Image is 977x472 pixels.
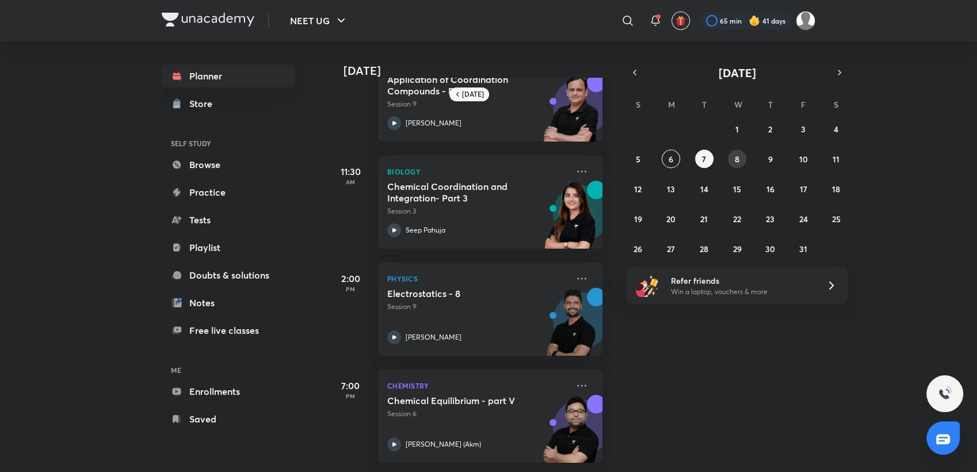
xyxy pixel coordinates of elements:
img: streak [749,15,760,26]
img: ttu [938,387,952,401]
button: October 11, 2025 [827,150,845,168]
abbr: October 22, 2025 [733,214,741,224]
img: unacademy [539,74,602,153]
button: October 16, 2025 [761,180,779,198]
button: October 23, 2025 [761,210,779,228]
abbr: October 25, 2025 [832,214,841,224]
a: Doubts & solutions [162,264,295,287]
abbr: Wednesday [734,99,742,110]
button: October 30, 2025 [761,239,779,258]
button: October 8, 2025 [728,150,746,168]
abbr: October 3, 2025 [801,124,806,135]
button: October 20, 2025 [662,210,680,228]
button: October 24, 2025 [794,210,812,228]
a: Browse [162,153,295,176]
abbr: October 20, 2025 [666,214,675,224]
abbr: Sunday [636,99,640,110]
h5: Chemical Equilibrium - part V [387,395,531,406]
p: Session 9 [387,302,568,312]
p: Win a laptop, vouchers & more [671,287,812,297]
a: Company Logo [162,13,254,29]
p: Biology [387,165,568,178]
p: Session 6 [387,409,568,419]
a: Planner [162,64,295,87]
a: Playlist [162,236,295,259]
button: NEET UG [283,9,355,32]
button: October 29, 2025 [728,239,746,258]
abbr: October 13, 2025 [667,184,675,195]
img: Payal [796,11,815,31]
abbr: October 27, 2025 [667,243,675,254]
button: October 3, 2025 [794,120,812,138]
p: Session 9 [387,99,568,109]
h6: ME [162,360,295,380]
abbr: October 11, 2025 [833,154,839,165]
abbr: October 5, 2025 [636,154,640,165]
button: October 6, 2025 [662,150,680,168]
abbr: Saturday [834,99,838,110]
button: October 10, 2025 [794,150,812,168]
img: referral [636,274,659,297]
abbr: Tuesday [702,99,707,110]
button: October 22, 2025 [728,210,746,228]
img: unacademy [539,288,602,367]
button: October 5, 2025 [629,150,647,168]
button: October 14, 2025 [695,180,713,198]
h6: Refer friends [671,275,812,287]
abbr: October 28, 2025 [700,243,708,254]
h5: Chemical Coordination and Integration- Part 3 [387,181,531,204]
h5: Electrostatics - 8 [387,288,531,299]
button: October 25, 2025 [827,210,845,228]
button: October 12, 2025 [629,180,647,198]
abbr: October 8, 2025 [735,154,739,165]
h4: [DATE] [344,64,614,78]
abbr: October 19, 2025 [634,214,642,224]
abbr: Thursday [768,99,772,110]
img: Company Logo [162,13,254,26]
abbr: October 12, 2025 [634,184,642,195]
abbr: October 26, 2025 [633,243,642,254]
h5: Application of Coordination Compounds - Part II [387,74,531,97]
p: Physics [387,272,568,286]
abbr: October 21, 2025 [700,214,708,224]
button: October 15, 2025 [728,180,746,198]
button: October 13, 2025 [662,180,680,198]
p: PM [327,286,373,292]
abbr: October 6, 2025 [669,154,673,165]
a: Enrollments [162,380,295,403]
button: October 4, 2025 [827,120,845,138]
p: AM [327,178,373,185]
div: Store [189,97,219,111]
button: [DATE] [643,64,831,81]
p: Chemistry [387,379,568,393]
abbr: Monday [668,99,675,110]
a: Notes [162,291,295,314]
a: Saved [162,408,295,431]
abbr: October 14, 2025 [700,184,708,195]
button: October 7, 2025 [695,150,713,168]
h6: SELF STUDY [162,134,295,153]
abbr: October 17, 2025 [799,184,807,195]
abbr: October 16, 2025 [766,184,774,195]
abbr: October 29, 2025 [732,243,741,254]
abbr: October 7, 2025 [702,154,706,165]
img: unacademy [539,181,602,260]
button: October 17, 2025 [794,180,812,198]
p: Session 3 [387,206,568,216]
p: [PERSON_NAME] [406,332,461,342]
p: AM [327,71,373,78]
button: October 31, 2025 [794,239,812,258]
abbr: October 4, 2025 [834,124,838,135]
abbr: October 23, 2025 [766,214,774,224]
h5: 2:00 [327,272,373,286]
abbr: October 9, 2025 [768,154,772,165]
img: avatar [675,16,686,26]
button: October 9, 2025 [761,150,779,168]
span: [DATE] [719,65,756,81]
abbr: October 2, 2025 [768,124,772,135]
abbr: October 30, 2025 [765,243,775,254]
abbr: October 31, 2025 [799,243,807,254]
a: Tests [162,208,295,231]
button: October 18, 2025 [827,180,845,198]
button: October 1, 2025 [728,120,746,138]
